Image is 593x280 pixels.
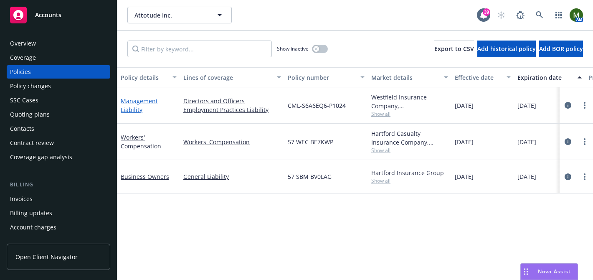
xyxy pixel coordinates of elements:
[10,37,36,50] div: Overview
[455,137,474,146] span: [DATE]
[477,45,536,53] span: Add historical policy
[134,11,207,20] span: Attotude Inc.
[371,147,448,154] span: Show all
[117,67,180,87] button: Policy details
[183,172,281,181] a: General Liability
[127,41,272,57] input: Filter by keyword...
[121,97,158,114] a: Management Liability
[284,67,368,87] button: Policy number
[531,7,548,23] a: Search
[277,45,309,52] span: Show inactive
[371,110,448,117] span: Show all
[7,136,110,150] a: Contract review
[10,221,56,234] div: Account charges
[371,93,448,110] div: Westfield Insurance Company, [GEOGRAPHIC_DATA], RT Specialty Insurance Services, LLC (RSG Special...
[121,73,167,82] div: Policy details
[477,41,536,57] button: Add historical policy
[7,37,110,50] a: Overview
[288,172,332,181] span: 57 SBM BV0LAG
[7,122,110,135] a: Contacts
[580,172,590,182] a: more
[563,137,573,147] a: circleInformation
[183,73,272,82] div: Lines of coverage
[7,235,110,248] a: Installment plans
[183,105,281,114] a: Employment Practices Liability
[7,3,110,27] a: Accounts
[517,172,536,181] span: [DATE]
[10,136,54,150] div: Contract review
[7,181,110,189] div: Billing
[7,150,110,164] a: Coverage gap analysis
[183,97,281,105] a: Directors and Officers
[517,101,536,110] span: [DATE]
[368,67,451,87] button: Market details
[10,150,72,164] div: Coverage gap analysis
[7,79,110,93] a: Policy changes
[288,101,346,110] span: CML-S6A6EQ6-P1024
[580,100,590,110] a: more
[288,73,355,82] div: Policy number
[521,264,531,280] div: Drag to move
[514,67,585,87] button: Expiration date
[538,268,571,275] span: Nova Assist
[434,41,474,57] button: Export to CSV
[35,12,61,18] span: Accounts
[10,192,33,206] div: Invoices
[7,94,110,107] a: SSC Cases
[539,41,583,57] button: Add BOR policy
[7,221,110,234] a: Account charges
[517,137,536,146] span: [DATE]
[455,73,502,82] div: Effective date
[563,172,573,182] a: circleInformation
[183,137,281,146] a: Workers' Compensation
[451,67,514,87] button: Effective date
[10,108,50,121] div: Quoting plans
[7,65,110,79] a: Policies
[7,206,110,220] a: Billing updates
[570,8,583,22] img: photo
[10,51,36,64] div: Coverage
[180,67,284,87] button: Lines of coverage
[455,101,474,110] span: [DATE]
[512,7,529,23] a: Report a Bug
[580,137,590,147] a: more
[10,65,31,79] div: Policies
[371,73,439,82] div: Market details
[483,8,490,16] div: 39
[563,100,573,110] a: circleInformation
[455,172,474,181] span: [DATE]
[7,51,110,64] a: Coverage
[7,108,110,121] a: Quoting plans
[434,45,474,53] span: Export to CSV
[10,79,51,93] div: Policy changes
[371,168,448,177] div: Hartford Insurance Group
[539,45,583,53] span: Add BOR policy
[520,263,578,280] button: Nova Assist
[121,173,169,181] a: Business Owners
[10,94,38,107] div: SSC Cases
[10,122,34,135] div: Contacts
[288,137,333,146] span: 57 WEC BE7KWP
[371,177,448,184] span: Show all
[517,73,573,82] div: Expiration date
[127,7,232,23] button: Attotude Inc.
[121,133,161,150] a: Workers' Compensation
[493,7,509,23] a: Start snowing
[371,129,448,147] div: Hartford Casualty Insurance Company, Hartford Insurance Group
[7,192,110,206] a: Invoices
[10,235,59,248] div: Installment plans
[550,7,567,23] a: Switch app
[10,206,52,220] div: Billing updates
[15,252,78,261] span: Open Client Navigator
